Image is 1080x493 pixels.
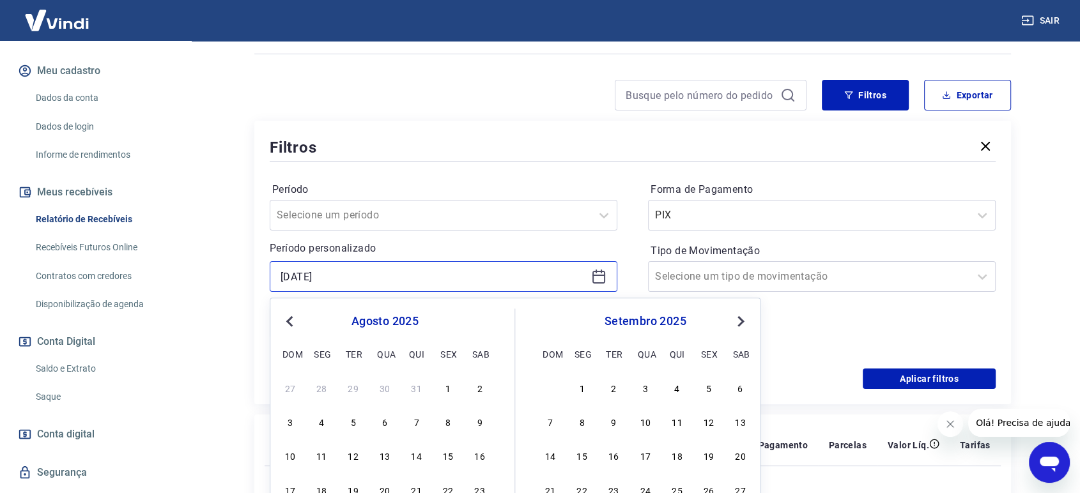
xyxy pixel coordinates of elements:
[733,380,748,395] div: Choose sábado, 6 de setembro de 2025
[606,448,621,464] div: Choose terça-feira, 16 de setembro de 2025
[701,380,716,395] div: Choose sexta-feira, 5 de setembro de 2025
[968,409,1070,437] iframe: Mensagem da empresa
[31,85,176,111] a: Dados da conta
[314,448,329,464] div: Choose segunda-feira, 11 de agosto de 2025
[409,380,424,395] div: Choose quinta-feira, 31 de julho de 2025
[543,380,558,395] div: Choose domingo, 31 de agosto de 2025
[472,380,488,395] div: Choose sábado, 2 de agosto de 2025
[733,346,748,361] div: sab
[669,448,684,464] div: Choose quinta-feira, 18 de setembro de 2025
[575,414,590,429] div: Choose segunda-feira, 8 de setembro de 2025
[31,263,176,289] a: Contratos com credores
[638,414,653,429] div: Choose quarta-feira, 10 de setembro de 2025
[669,414,684,429] div: Choose quinta-feira, 11 de setembro de 2025
[960,439,991,451] p: Tarifas
[440,380,456,395] div: Choose sexta-feira, 1 de agosto de 2025
[543,346,558,361] div: dom
[829,439,867,451] p: Parcelas
[472,414,488,429] div: Choose sábado, 9 de agosto de 2025
[409,448,424,464] div: Choose quinta-feira, 14 de agosto de 2025
[282,414,298,429] div: Choose domingo, 3 de agosto de 2025
[346,346,361,361] div: ter
[822,80,909,110] button: Filtros
[282,346,298,361] div: dom
[31,234,176,261] a: Recebíveis Futuros Online
[15,178,176,206] button: Meus recebíveis
[440,414,456,429] div: Choose sexta-feira, 8 de agosto de 2025
[541,314,750,329] div: setembro 2025
[15,459,176,487] a: Segurança
[15,57,176,85] button: Meu cadastro
[31,291,176,317] a: Disponibilização de agenda
[651,182,993,197] label: Forma de Pagamento
[1019,9,1065,33] button: Sair
[37,425,95,443] span: Conta digital
[377,448,392,464] div: Choose quarta-feira, 13 de agosto de 2025
[346,414,361,429] div: Choose terça-feira, 5 de agosto de 2025
[575,346,590,361] div: seg
[626,86,775,105] input: Busque pelo número do pedido
[701,346,716,361] div: sex
[638,448,653,464] div: Choose quarta-feira, 17 de setembro de 2025
[314,414,329,429] div: Choose segunda-feira, 4 de agosto de 2025
[346,448,361,464] div: Choose terça-feira, 12 de agosto de 2025
[409,414,424,429] div: Choose quinta-feira, 7 de agosto de 2025
[440,346,456,361] div: sex
[759,439,808,451] p: Pagamento
[314,346,329,361] div: seg
[543,414,558,429] div: Choose domingo, 7 de setembro de 2025
[638,380,653,395] div: Choose quarta-feira, 3 de setembro de 2025
[575,380,590,395] div: Choose segunda-feira, 1 de setembro de 2025
[733,314,748,329] button: Next Month
[15,420,176,448] a: Conta digital
[937,411,963,437] iframe: Fechar mensagem
[281,267,586,286] input: Data inicial
[8,9,107,19] span: Olá! Precisa de ajuda?
[1029,442,1070,483] iframe: Botão para abrir a janela de mensagens
[377,414,392,429] div: Choose quarta-feira, 6 de agosto de 2025
[543,448,558,464] div: Choose domingo, 14 de setembro de 2025
[669,346,684,361] div: qui
[346,380,361,395] div: Choose terça-feira, 29 de julho de 2025
[733,414,748,429] div: Choose sábado, 13 de setembro de 2025
[924,80,1011,110] button: Exportar
[472,346,488,361] div: sab
[472,448,488,464] div: Choose sábado, 16 de agosto de 2025
[270,137,317,158] h5: Filtros
[638,346,653,361] div: qua
[575,448,590,464] div: Choose segunda-feira, 15 de setembro de 2025
[272,182,615,197] label: Período
[440,448,456,464] div: Choose sexta-feira, 15 de agosto de 2025
[606,414,621,429] div: Choose terça-feira, 9 de setembro de 2025
[651,243,993,259] label: Tipo de Movimentação
[314,380,329,395] div: Choose segunda-feira, 28 de julho de 2025
[282,448,298,464] div: Choose domingo, 10 de agosto de 2025
[282,380,298,395] div: Choose domingo, 27 de julho de 2025
[863,368,996,389] button: Aplicar filtros
[31,206,176,232] a: Relatório de Recebíveis
[606,380,621,395] div: Choose terça-feira, 2 de setembro de 2025
[669,380,684,395] div: Choose quinta-feira, 4 de setembro de 2025
[31,356,176,382] a: Saldo e Extrato
[377,346,392,361] div: qua
[31,384,176,410] a: Saque
[409,346,424,361] div: qui
[606,346,621,361] div: ter
[15,328,176,356] button: Conta Digital
[31,114,176,140] a: Dados de login
[282,314,297,329] button: Previous Month
[15,1,98,40] img: Vindi
[377,380,392,395] div: Choose quarta-feira, 30 de julho de 2025
[888,439,929,451] p: Valor Líq.
[281,314,489,329] div: agosto 2025
[270,241,617,256] p: Período personalizado
[701,448,716,464] div: Choose sexta-feira, 19 de setembro de 2025
[701,414,716,429] div: Choose sexta-feira, 12 de setembro de 2025
[733,448,748,464] div: Choose sábado, 20 de setembro de 2025
[31,142,176,168] a: Informe de rendimentos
